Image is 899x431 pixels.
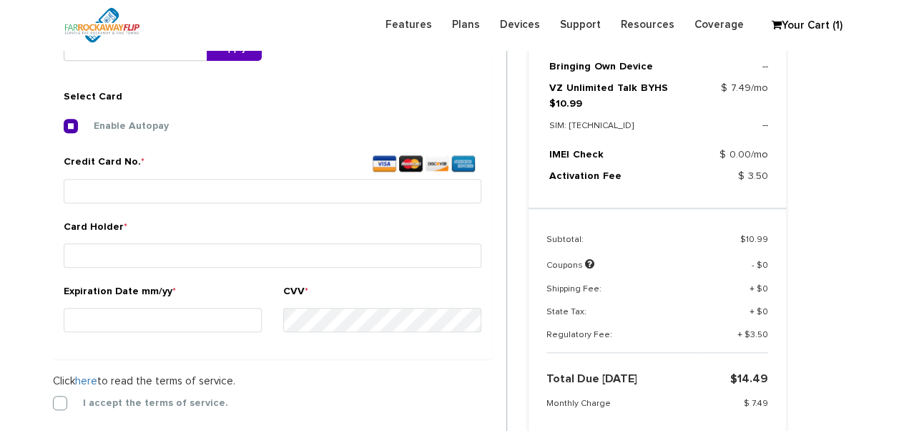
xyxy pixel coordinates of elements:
[697,284,768,306] td: + $
[697,330,768,354] td: + $
[549,172,622,182] a: Activation Fee
[368,155,481,176] img: visa-card-icon-10.jpg
[546,284,697,306] td: Shipping Fee:
[546,235,697,258] td: Subtotal:
[697,118,768,147] td: --
[611,11,684,39] a: Resources
[730,374,768,385] strong: $
[765,15,836,37] a: Your Cart (1)
[550,11,611,39] a: Support
[546,258,697,284] td: Coupons
[64,155,481,175] label: Credit Card No.
[697,307,768,330] td: + $
[549,150,604,160] a: IMEI Check
[684,11,754,39] a: Coverage
[546,374,637,385] strong: Total Due [DATE]
[697,59,768,81] td: --
[546,307,697,330] td: State Tax:
[750,331,768,340] span: 3.50
[72,120,169,132] label: Enable Autopay
[546,330,697,354] td: Regulatory Fee:
[375,11,442,39] a: Features
[737,374,768,385] span: 14.49
[762,309,768,317] span: 0
[546,399,703,422] td: Monthly Charge
[64,220,127,241] label: Card Holder
[697,169,768,190] td: $ 3.50
[64,284,176,305] label: Expiration Date mm/yy
[702,399,767,422] td: $ 7.49
[746,236,768,245] span: 10.99
[62,397,228,410] label: I accept the terms of service.
[490,11,550,39] a: Devices
[442,11,490,39] a: Plans
[53,376,235,387] span: Click to read the terms of service.
[549,119,697,135] p: SIM: [TECHNICAL_ID]
[549,62,653,72] a: Bringing Own Device
[762,262,768,271] span: 0
[762,285,768,294] span: 0
[64,89,262,105] h4: Select Card
[697,258,768,284] td: - $
[283,284,308,305] label: CVV
[697,81,768,118] td: $ 7.49/mo
[697,235,768,258] td: $
[549,84,668,110] a: VZ Unlimited Talk BYHS $10.99
[75,376,97,387] a: here
[697,147,768,169] td: $ 0.00/mo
